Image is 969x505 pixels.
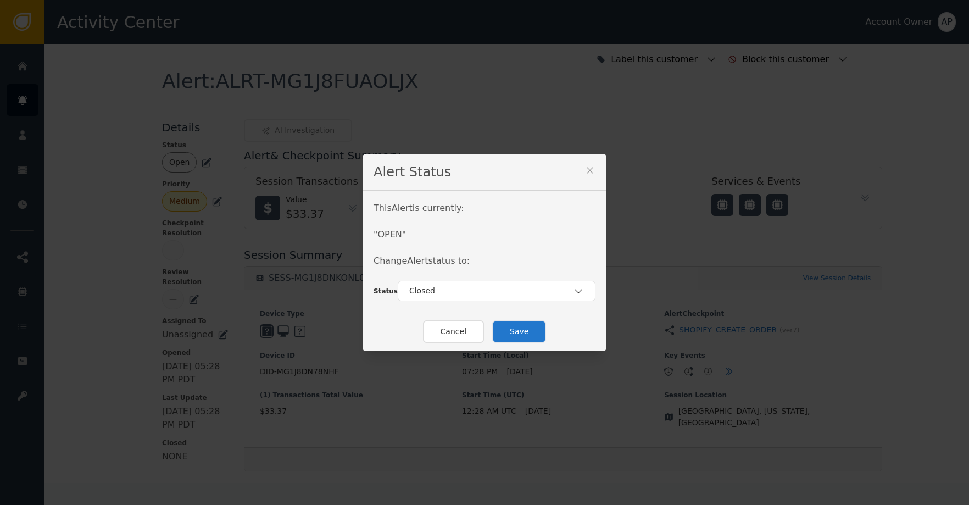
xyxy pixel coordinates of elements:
[423,320,484,343] button: Cancel
[374,287,398,295] span: Status
[374,203,464,213] span: This Alert is currently:
[492,320,546,343] button: Save
[398,281,595,301] button: Closed
[363,154,606,191] div: Alert Status
[409,285,573,297] div: Closed
[374,256,470,266] span: Change Alert status to:
[374,229,406,240] span: " OPEN "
